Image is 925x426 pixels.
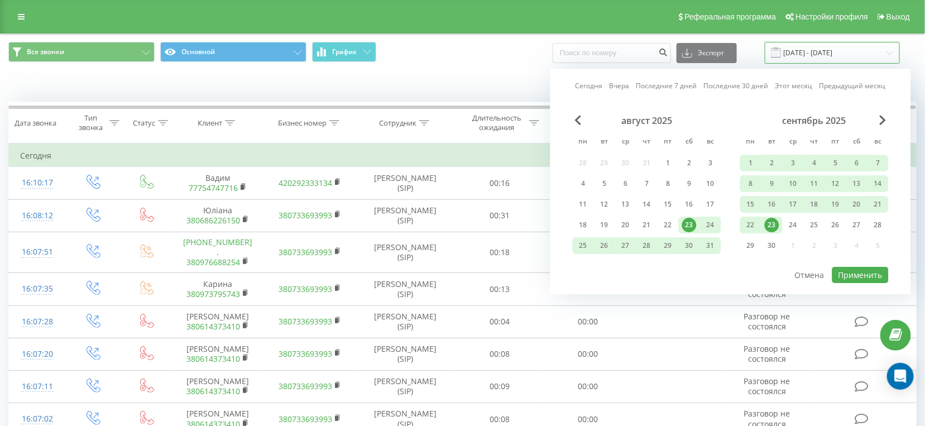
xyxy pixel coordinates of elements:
[868,155,889,171] div: вс 7 сент. 2025 г.
[744,156,758,170] div: 1
[850,156,864,170] div: 6
[740,115,889,126] div: сентябрь 2025
[610,81,630,92] a: Вчера
[636,81,697,92] a: Последние 7 дней
[661,197,675,212] div: 15
[661,156,675,170] div: 1
[804,175,825,192] div: чт 11 сент. 2025 г.
[846,175,868,192] div: сб 13 сент. 2025 г.
[456,305,544,338] td: 00:04
[333,48,357,56] span: График
[828,218,843,232] div: 26
[279,348,332,359] a: 380733693993
[279,284,332,294] a: 380733693993
[682,156,697,170] div: 2
[75,113,107,132] div: Тип звонка
[761,217,783,233] div: вт 23 сент. 2025 г.
[356,199,456,232] td: [PERSON_NAME] (SIP)
[456,167,544,199] td: 00:16
[804,196,825,213] div: чт 18 сент. 2025 г.
[761,155,783,171] div: вт 2 сент. 2025 г.
[786,156,801,170] div: 3
[679,155,700,171] div: сб 2 авг. 2025 г.
[850,197,864,212] div: 20
[886,12,910,21] span: Выход
[661,176,675,191] div: 8
[172,199,264,232] td: Юліана
[356,167,456,199] td: [PERSON_NAME] (SIP)
[20,311,54,333] div: 16:07:28
[278,118,327,128] div: Бизнес номер
[356,370,456,403] td: [PERSON_NAME] (SIP)
[172,338,264,370] td: [PERSON_NAME]
[868,196,889,213] div: вс 21 сент. 2025 г.
[887,363,914,390] div: Open Intercom Messenger
[806,134,823,151] abbr: четверг
[186,353,240,364] a: 380614373410
[544,232,632,273] td: 00:00
[183,237,252,247] a: [PHONE_NUMBER]
[684,12,776,21] span: Реферальная программа
[312,42,376,62] button: График
[849,134,865,151] abbr: суббота
[682,238,697,253] div: 30
[765,218,779,232] div: 23
[658,196,679,213] div: пт 15 авг. 2025 г.
[740,196,761,213] div: пн 15 сент. 2025 г.
[172,232,264,273] td: .
[765,176,779,191] div: 9
[807,156,822,170] div: 4
[765,238,779,253] div: 30
[850,218,864,232] div: 27
[8,42,155,62] button: Все звонки
[658,237,679,254] div: пт 29 авг. 2025 г.
[871,218,885,232] div: 28
[704,81,769,92] a: Последние 30 дней
[573,175,594,192] div: пн 4 авг. 2025 г.
[828,156,843,170] div: 5
[764,134,780,151] abbr: вторник
[871,197,885,212] div: 21
[846,155,868,171] div: сб 6 сент. 2025 г.
[456,199,544,232] td: 00:31
[679,217,700,233] div: сб 23 авг. 2025 г.
[703,176,718,191] div: 10
[700,155,721,171] div: вс 3 авг. 2025 г.
[788,267,830,283] button: Отмена
[765,156,779,170] div: 2
[761,237,783,254] div: вт 30 сент. 2025 г.
[356,232,456,273] td: [PERSON_NAME] (SIP)
[825,217,846,233] div: пт 26 сент. 2025 г.
[677,43,737,63] button: Экспорт
[795,12,868,21] span: Настройки профиля
[619,197,633,212] div: 13
[615,237,636,254] div: ср 27 авг. 2025 г.
[807,176,822,191] div: 11
[20,376,54,398] div: 16:07:11
[827,134,844,151] abbr: пятница
[783,155,804,171] div: ср 3 сент. 2025 г.
[660,134,677,151] abbr: пятница
[679,175,700,192] div: сб 9 авг. 2025 г.
[775,81,813,92] a: Этот месяц
[703,156,718,170] div: 3
[575,115,582,125] span: Previous Month
[828,176,843,191] div: 12
[740,175,761,192] div: пн 8 сент. 2025 г.
[819,81,886,92] a: Предыдущий месяц
[20,205,54,227] div: 16:08:12
[785,134,802,151] abbr: среда
[640,218,654,232] div: 21
[172,167,264,199] td: Вадим
[783,196,804,213] div: ср 17 сент. 2025 г.
[186,321,240,332] a: 380614373410
[573,196,594,213] div: пн 11 авг. 2025 г.
[456,232,544,273] td: 00:18
[189,183,238,193] a: 77754747716
[594,175,615,192] div: вт 5 авг. 2025 г.
[804,217,825,233] div: чт 25 сент. 2025 г.
[544,338,632,370] td: 00:00
[700,175,721,192] div: вс 10 авг. 2025 г.
[576,238,591,253] div: 25
[27,47,64,56] span: Все звонки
